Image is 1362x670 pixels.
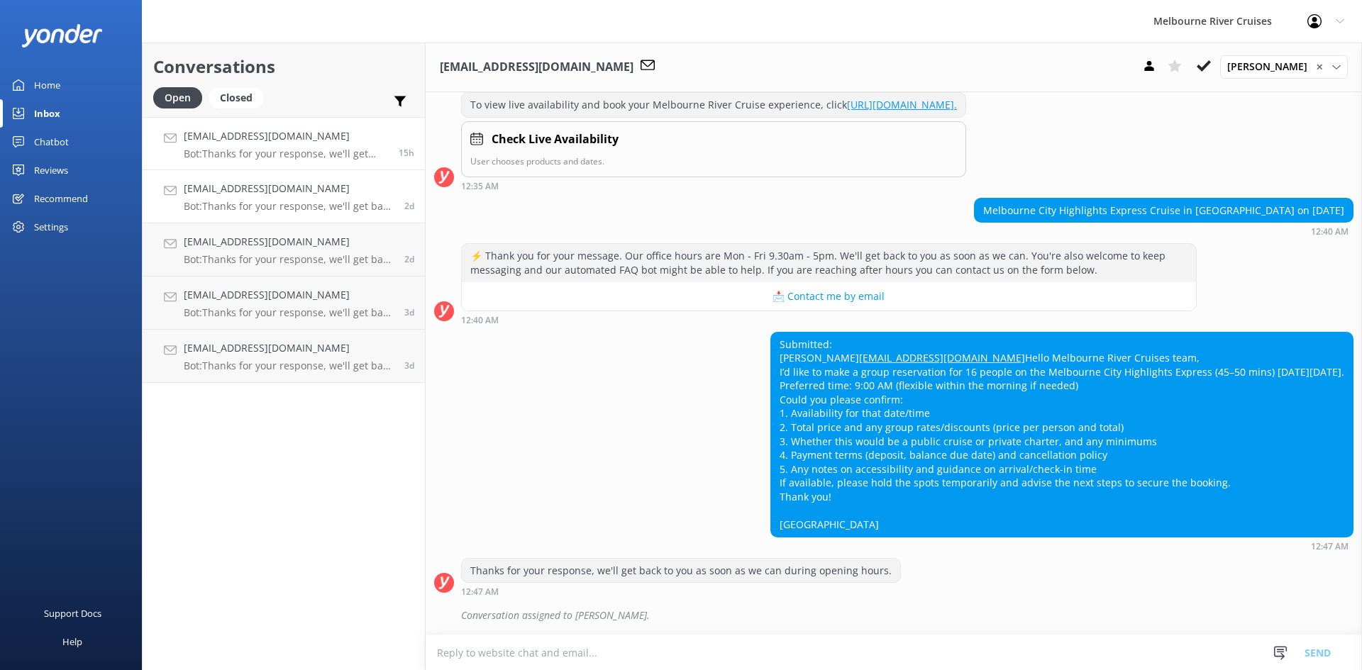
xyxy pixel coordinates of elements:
[44,599,101,627] div: Support Docs
[34,156,68,184] div: Reviews
[34,213,68,241] div: Settings
[461,315,1197,325] div: Sep 15 2025 12:40am (UTC +10:00) Australia/Sydney
[184,128,388,144] h4: [EMAIL_ADDRESS][DOMAIN_NAME]
[859,351,1025,364] a: [EMAIL_ADDRESS][DOMAIN_NAME]
[1311,228,1349,236] strong: 12:40 AM
[1227,59,1316,74] span: [PERSON_NAME]
[143,277,425,330] a: [EMAIL_ADDRESS][DOMAIN_NAME]Bot:Thanks for your response, we'll get back to you as soon as we can...
[847,98,957,111] a: [URL][DOMAIN_NAME].
[404,306,414,318] span: Sep 12 2025 11:57am (UTC +10:00) Australia/Sydney
[34,184,88,213] div: Recommend
[461,181,966,191] div: Sep 15 2025 12:35am (UTC +10:00) Australia/Sydney
[34,128,69,156] div: Chatbot
[461,316,499,325] strong: 12:40 AM
[143,170,425,223] a: [EMAIL_ADDRESS][DOMAIN_NAME]Bot:Thanks for your response, we'll get back to you as soon as we can...
[470,155,957,168] p: User chooses products and dates.
[209,89,270,105] a: Closed
[434,603,1353,627] div: 2025-09-15T00:31:58.408
[184,253,394,266] p: Bot: Thanks for your response, we'll get back to you as soon as we can during opening hours.
[34,99,60,128] div: Inbox
[461,586,901,596] div: Sep 15 2025 12:47am (UTC +10:00) Australia/Sydney
[21,24,103,48] img: yonder-white-logo.png
[461,588,499,596] strong: 12:47 AM
[153,53,414,80] h2: Conversations
[143,330,425,383] a: [EMAIL_ADDRESS][DOMAIN_NAME]Bot:Thanks for your response, we'll get back to you as soon as we can...
[461,603,1353,627] div: Conversation assigned to [PERSON_NAME].
[184,200,394,213] p: Bot: Thanks for your response, we'll get back to you as soon as we can during opening hours.
[143,223,425,277] a: [EMAIL_ADDRESS][DOMAIN_NAME]Bot:Thanks for your response, we'll get back to you as soon as we can...
[153,89,209,105] a: Open
[143,117,425,170] a: [EMAIL_ADDRESS][DOMAIN_NAME]Bot:Thanks for your response, we'll get back to you as soon as we can...
[770,541,1353,551] div: Sep 15 2025 12:47am (UTC +10:00) Australia/Sydney
[462,244,1196,281] div: ⚡ Thank you for your message. Our office hours are Mon - Fri 9.30am - 5pm. We'll get back to you ...
[62,627,82,656] div: Help
[404,200,414,212] span: Sep 12 2025 05:14pm (UTC +10:00) Australia/Sydney
[461,182,499,191] strong: 12:35 AM
[184,287,394,303] h4: [EMAIL_ADDRESS][DOMAIN_NAME]
[404,359,414,372] span: Sep 11 2025 06:24pm (UTC +10:00) Australia/Sydney
[1311,542,1349,551] strong: 12:47 AM
[492,130,619,149] h4: Check Live Availability
[404,253,414,265] span: Sep 12 2025 04:37pm (UTC +10:00) Australia/Sydney
[974,226,1353,236] div: Sep 15 2025 12:40am (UTC +10:00) Australia/Sydney
[184,359,394,372] p: Bot: Thanks for your response, we'll get back to you as soon as we can during opening hours.
[153,87,202,108] div: Open
[1316,60,1323,74] span: ✕
[462,559,900,583] div: Thanks for your response, we'll get back to you as soon as we can during opening hours.
[1220,55,1348,78] div: Assign User
[771,333,1353,537] div: Submitted: [PERSON_NAME] Hello Melbourne River Cruises team, I’d like to make a group reservation...
[209,87,263,108] div: Closed
[184,306,394,319] p: Bot: Thanks for your response, we'll get back to you as soon as we can during opening hours.
[975,199,1353,223] div: Melbourne City Highlights Express Cruise in [GEOGRAPHIC_DATA] on [DATE]
[184,340,394,356] h4: [EMAIL_ADDRESS][DOMAIN_NAME]
[34,71,60,99] div: Home
[462,282,1196,311] button: 📩 Contact me by email
[184,234,394,250] h4: [EMAIL_ADDRESS][DOMAIN_NAME]
[184,147,388,160] p: Bot: Thanks for your response, we'll get back to you as soon as we can during opening hours.
[462,93,965,117] div: To view live availability and book your Melbourne River Cruise experience, click
[184,181,394,196] h4: [EMAIL_ADDRESS][DOMAIN_NAME]
[440,58,633,77] h3: [EMAIL_ADDRESS][DOMAIN_NAME]
[399,147,414,159] span: Sep 15 2025 12:47am (UTC +10:00) Australia/Sydney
